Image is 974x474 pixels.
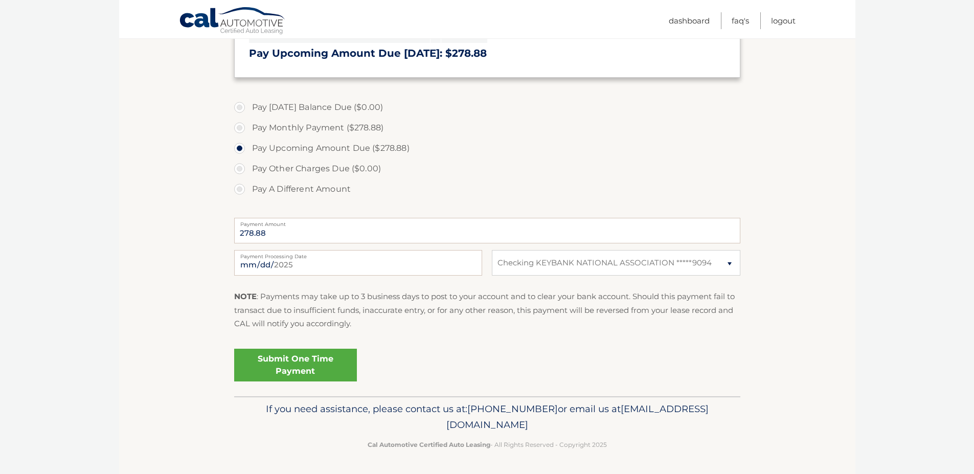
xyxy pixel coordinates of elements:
a: Logout [771,12,796,29]
label: Payment Processing Date [234,250,482,258]
strong: Cal Automotive Certified Auto Leasing [368,441,490,448]
span: [PHONE_NUMBER] [467,403,558,415]
input: Payment Date [234,250,482,276]
label: Pay [DATE] Balance Due ($0.00) [234,97,740,118]
a: Dashboard [669,12,710,29]
label: Pay Upcoming Amount Due ($278.88) [234,138,740,159]
input: Payment Amount [234,218,740,243]
p: - All Rights Reserved - Copyright 2025 [241,439,734,450]
label: Pay A Different Amount [234,179,740,199]
label: Payment Amount [234,218,740,226]
a: FAQ's [732,12,749,29]
h3: Pay Upcoming Amount Due [DATE]: $278.88 [249,47,726,60]
p: : Payments may take up to 3 business days to post to your account and to clear your bank account.... [234,290,740,330]
label: Pay Other Charges Due ($0.00) [234,159,740,179]
label: Pay Monthly Payment ($278.88) [234,118,740,138]
a: Cal Automotive [179,7,286,36]
a: Submit One Time Payment [234,349,357,381]
strong: NOTE [234,291,257,301]
p: If you need assistance, please contact us at: or email us at [241,401,734,434]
